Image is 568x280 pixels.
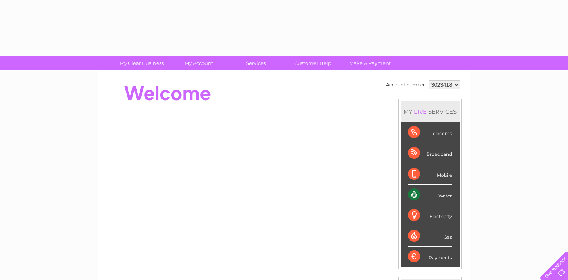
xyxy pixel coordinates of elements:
a: Customer Help [282,56,344,70]
div: MY SERVICES [401,101,460,122]
a: Services [225,56,287,70]
div: Payments [408,247,452,267]
td: Account number [384,78,427,91]
div: LIVE [413,108,428,115]
div: Broadband [408,143,452,164]
div: Electricity [408,205,452,226]
div: Water [408,185,452,205]
a: Make A Payment [339,56,401,70]
div: Telecoms [408,122,452,143]
a: My Clear Business [111,56,173,70]
div: Mobile [408,164,452,185]
a: My Account [168,56,230,70]
div: Gas [408,226,452,247]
